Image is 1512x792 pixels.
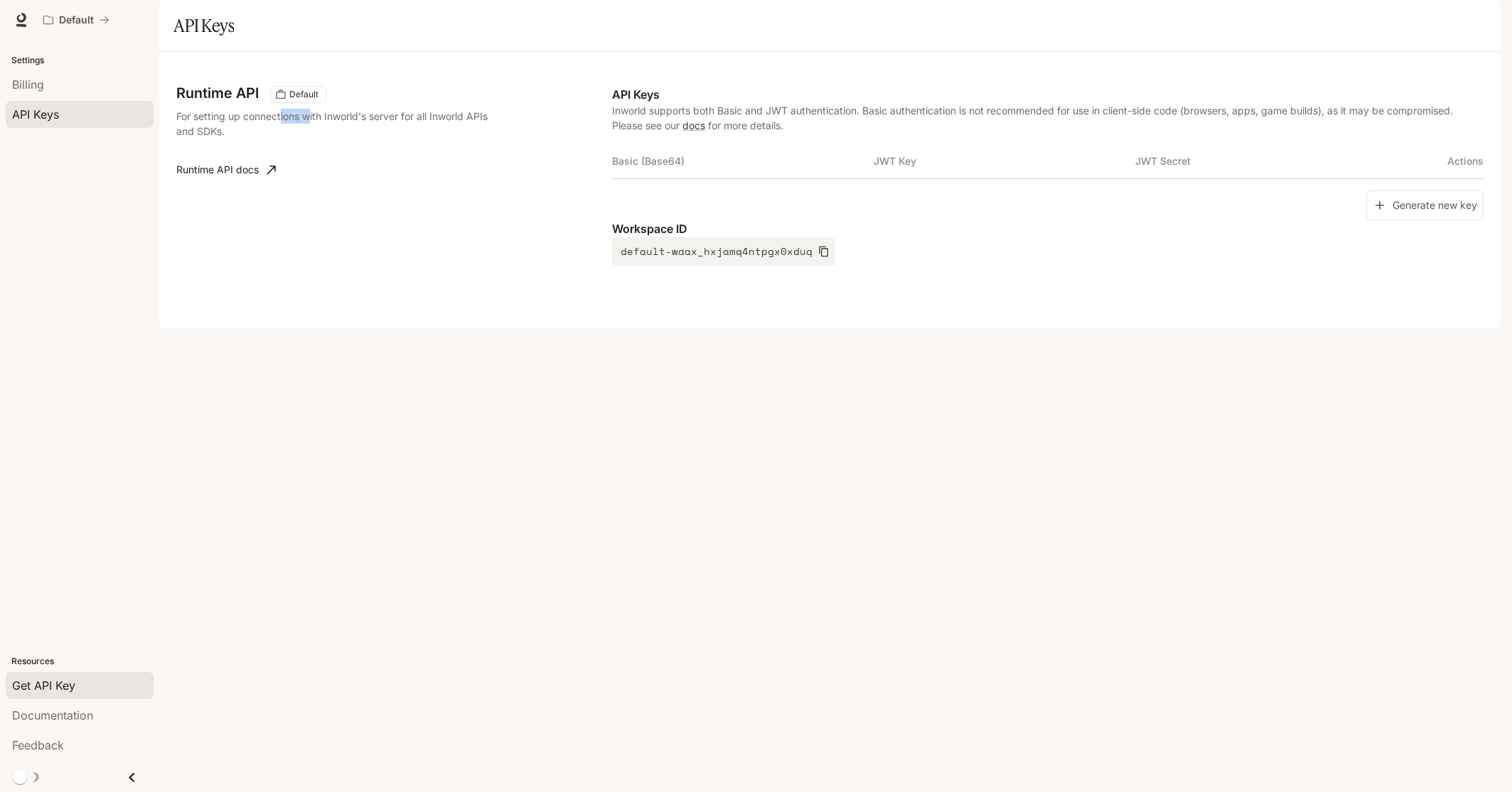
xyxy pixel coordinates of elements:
[284,88,324,101] span: Default
[59,14,94,26] p: Default
[173,11,234,40] h1: API Keys
[176,86,259,100] h3: Runtime API
[612,237,835,266] button: default-waax_hxjamq4ntpgx0xduq
[176,109,495,139] p: For setting up connections with Inworld's server for all Inworld APIs and SDKs.
[612,86,1484,103] p: API Keys
[612,220,1484,237] p: Workspace ID
[270,86,326,103] div: These keys will apply to your current workspace only
[874,144,1135,178] th: JWT Key
[1135,144,1397,178] th: JWT Secret
[612,144,874,178] th: Basic (Base64)
[682,119,705,131] a: docs
[1396,144,1484,178] th: Actions
[171,156,282,184] a: Runtime API docs
[1366,190,1484,221] button: Generate new key
[37,6,116,34] button: All workspaces
[612,103,1484,133] p: Inworld supports both Basic and JWT authentication. Basic authentication is not recommended for u...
